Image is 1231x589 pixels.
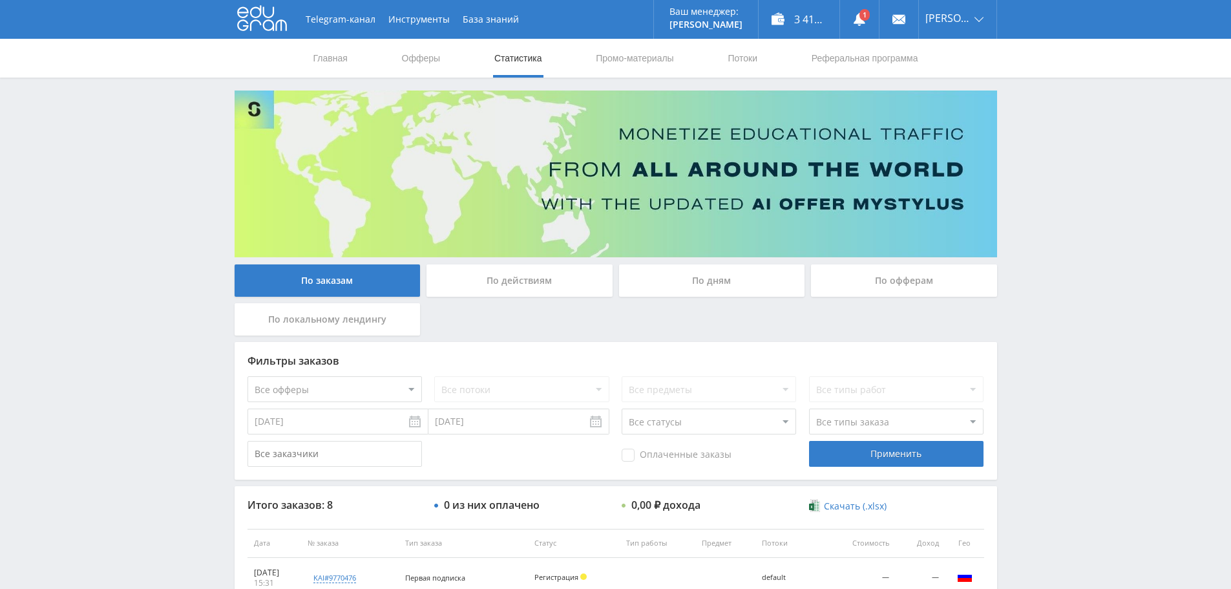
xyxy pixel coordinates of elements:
div: Применить [809,441,984,467]
a: Промо-материалы [594,39,675,78]
a: Потоки [726,39,759,78]
span: Оплаченные заказы [622,449,731,462]
div: kai#9770476 [313,573,356,583]
span: Холд [580,573,587,580]
a: Офферы [401,39,442,78]
div: По локальному лендингу [235,303,421,336]
th: Стоимость [826,529,896,558]
div: default [762,573,819,582]
img: xlsx [809,499,820,512]
th: № заказа [301,529,399,558]
input: Все заказчики [247,441,422,467]
p: Ваш менеджер: [669,6,742,17]
th: Дата [247,529,301,558]
img: Banner [235,91,997,257]
a: Главная [312,39,349,78]
span: Регистрация [534,572,578,582]
a: Статистика [493,39,543,78]
th: Гео [945,529,984,558]
div: 0,00 ₽ дохода [631,499,700,511]
th: Доход [896,529,945,558]
span: [PERSON_NAME] [925,13,971,23]
div: По дням [619,264,805,297]
div: По офферам [811,264,997,297]
img: rus.png [957,569,973,584]
span: Первая подписка [405,573,465,583]
a: Реферальная программа [810,39,920,78]
div: По заказам [235,264,421,297]
span: Скачать (.xlsx) [824,501,887,511]
div: [DATE] [254,568,295,578]
div: 0 из них оплачено [444,499,540,511]
div: 15:31 [254,578,295,588]
th: Предмет [695,529,755,558]
div: По действиям [426,264,613,297]
div: Фильтры заказов [247,355,984,367]
a: Скачать (.xlsx) [809,500,887,513]
th: Тип заказа [399,529,528,558]
th: Тип работы [620,529,695,558]
th: Потоки [755,529,826,558]
th: Статус [528,529,620,558]
div: Итого заказов: 8 [247,499,422,511]
p: [PERSON_NAME] [669,19,742,30]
